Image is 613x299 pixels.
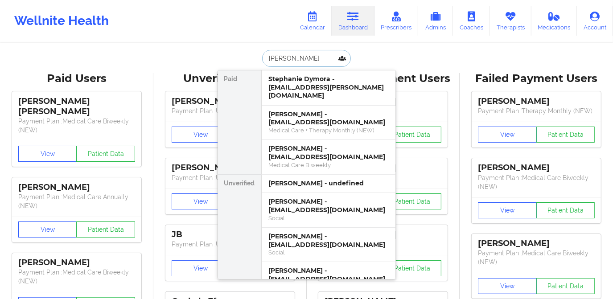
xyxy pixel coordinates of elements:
p: Payment Plan : Unmatched Plan [172,240,288,249]
a: Calendar [293,6,332,36]
p: Payment Plan : Medical Care Biweekly (NEW) [478,173,595,191]
a: Medications [531,6,577,36]
div: Social [269,249,388,256]
div: [PERSON_NAME] - undefined [269,179,388,188]
div: Failed Payment Users [466,72,607,86]
div: [PERSON_NAME] - [EMAIL_ADDRESS][DOMAIN_NAME] [269,197,388,214]
p: Payment Plan : Medical Care Biweekly (NEW) [18,268,135,286]
p: Payment Plan : Medical Care Biweekly (NEW) [18,117,135,135]
div: [PERSON_NAME] [18,258,135,268]
a: Account [577,6,613,36]
p: Payment Plan : Medical Care Biweekly (NEW) [478,249,595,266]
button: View [172,260,230,276]
div: [PERSON_NAME] [18,182,135,193]
button: View [18,146,77,162]
div: [PERSON_NAME] - [EMAIL_ADDRESS][DOMAIN_NAME] [269,232,388,249]
p: Payment Plan : Therapy Monthly (NEW) [478,106,595,115]
button: View [478,127,537,143]
button: View [18,221,77,238]
div: [PERSON_NAME] [172,163,288,173]
button: Patient Data [536,127,595,143]
button: View [478,278,537,294]
button: Patient Data [383,193,442,209]
div: [PERSON_NAME] [PERSON_NAME] [18,96,135,117]
button: Patient Data [76,146,135,162]
a: Prescribers [374,6,419,36]
div: Stephanie Dymora - [EMAIL_ADDRESS][PERSON_NAME][DOMAIN_NAME] [269,75,388,100]
div: [PERSON_NAME] [172,96,288,106]
button: Patient Data [383,127,442,143]
div: Medical Care Biweekly [269,161,388,169]
div: [PERSON_NAME] [478,96,595,106]
button: Patient Data [383,260,442,276]
button: View [172,193,230,209]
a: Therapists [490,6,531,36]
div: Paid [218,70,261,175]
a: Coaches [453,6,490,36]
p: Payment Plan : Medical Care Annually (NEW) [18,193,135,210]
button: Patient Data [76,221,135,238]
div: Social [269,214,388,222]
a: Dashboard [332,6,374,36]
button: View [172,127,230,143]
div: [PERSON_NAME] - [EMAIL_ADDRESS][DOMAIN_NAME] [269,110,388,127]
p: Payment Plan : Unmatched Plan [172,173,288,182]
button: View [478,202,537,218]
button: Patient Data [536,202,595,218]
div: Unverified Users [160,72,300,86]
a: Admins [418,6,453,36]
div: JB [172,229,288,240]
div: [PERSON_NAME] - [EMAIL_ADDRESS][DOMAIN_NAME] [269,266,388,283]
button: Patient Data [536,278,595,294]
div: [PERSON_NAME] - [EMAIL_ADDRESS][DOMAIN_NAME] [269,144,388,161]
div: [PERSON_NAME] [478,238,595,249]
div: Paid Users [6,72,147,86]
div: Medical Care + Therapy Monthly (NEW) [269,127,388,134]
p: Payment Plan : Unmatched Plan [172,106,288,115]
div: [PERSON_NAME] [478,163,595,173]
